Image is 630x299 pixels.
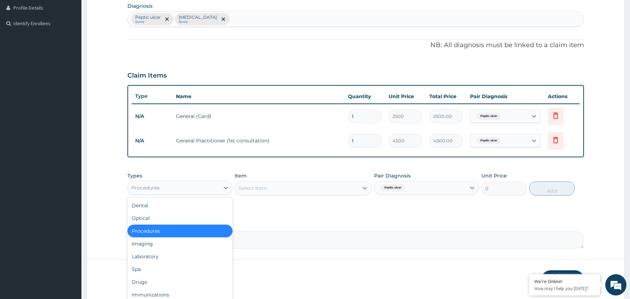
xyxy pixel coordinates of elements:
[41,89,98,161] span: We're online!
[37,40,119,49] div: Chat with us now
[179,15,217,20] p: [MEDICAL_DATA]
[127,212,233,225] div: Optical
[116,4,133,21] div: Minimize live chat window
[344,89,385,103] th: Quantity
[481,172,507,179] label: Unit Price
[132,90,172,103] th: Type
[127,250,233,263] div: Laboratory
[127,72,167,80] h3: Claim Items
[544,89,580,103] th: Actions
[127,263,233,276] div: Spa
[127,237,233,250] div: Imaging
[534,278,595,284] div: We're Online!
[172,134,344,148] td: General Practitioner (1st consultation)
[127,225,233,237] div: Procedures
[127,199,233,212] div: Dental
[477,137,501,144] span: Peptic ulcer
[534,286,595,292] p: How may I help you today?
[127,41,584,50] p: NB: All diagnosis must be linked to a claim item
[132,110,172,123] td: N/A
[381,184,405,191] span: Peptic ulcer
[172,89,344,103] th: Name
[235,172,247,179] label: Item
[374,172,411,179] label: Pair Diagnosis
[132,134,172,147] td: N/A
[385,89,426,103] th: Unit Price
[4,193,135,218] textarea: Type your message and hit 'Enter'
[426,89,466,103] th: Total Price
[542,270,584,289] button: Submit
[131,184,160,191] div: Procedures
[466,89,544,103] th: Pair Diagnosis
[127,276,233,288] div: Drugs
[179,20,217,24] small: Query
[239,185,267,192] div: Select Item
[164,16,170,22] span: remove selection option
[135,20,161,24] small: Query
[529,181,575,196] button: Add
[135,15,161,20] p: Peptic ulcer
[127,2,153,10] label: Diagnosis
[172,109,344,123] td: General (Card)
[220,16,227,22] span: remove selection option
[477,113,501,120] span: Peptic ulcer
[127,173,142,179] label: Types
[127,221,584,227] label: Comment
[13,35,29,53] img: d_794563401_company_1708531726252_794563401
